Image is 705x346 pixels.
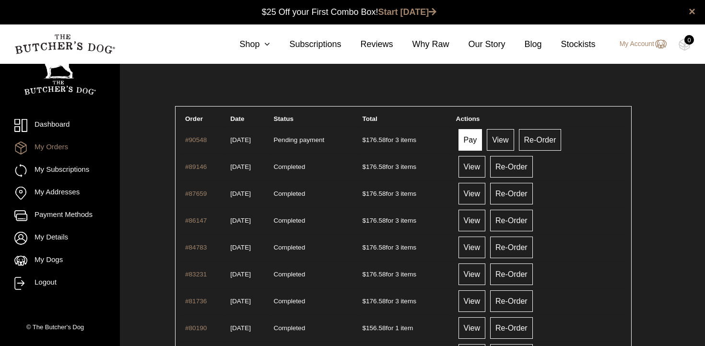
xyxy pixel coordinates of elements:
span: Order [185,115,203,122]
div: 0 [684,35,694,45]
a: Re-Order [490,210,533,231]
span: 176.58 [362,298,386,305]
a: Re-Order [490,237,533,258]
td: Completed [270,180,357,206]
td: Completed [270,288,357,314]
span: $ [362,271,366,278]
td: Completed [270,207,357,233]
span: Date [230,115,244,122]
a: #87659 [185,190,207,197]
a: View [458,156,485,178]
a: Start [DATE] [378,7,437,17]
a: Re-Order [490,317,533,339]
span: 176.58 [362,217,386,224]
time: [DATE] [230,298,251,305]
a: Re-Order [490,263,533,285]
a: #90548 [185,136,207,143]
td: for 3 items [358,180,451,206]
td: for 3 items [358,288,451,314]
a: My Subscriptions [14,164,106,177]
a: Re-Order [490,290,533,312]
td: Completed [270,261,357,287]
a: Why Raw [393,38,449,51]
td: for 3 items [358,234,451,260]
span: $ [362,163,366,170]
a: #84783 [185,244,207,251]
a: Payment Methods [14,209,106,222]
a: View [458,263,485,285]
a: My Dogs [14,254,106,267]
time: [DATE] [230,163,251,170]
img: TBD_Portrait_Logo_White.png [24,49,96,95]
td: for 1 item [358,315,451,341]
a: #83231 [185,271,207,278]
span: 176.58 [362,163,386,170]
a: Shop [220,38,270,51]
span: 156.58 [362,324,386,332]
a: My Account [610,38,667,50]
span: Actions [456,115,480,122]
a: Subscriptions [270,38,341,51]
a: #86147 [185,217,207,224]
a: Stockists [542,38,596,51]
time: [DATE] [230,190,251,197]
span: $ [362,136,366,143]
a: #89146 [185,163,207,170]
td: Completed [270,315,357,341]
a: View [458,210,485,231]
span: 176.58 [362,271,386,278]
a: Re-Order [490,156,533,178]
a: View [458,237,485,258]
time: [DATE] [230,271,251,278]
span: Total [362,115,377,122]
a: Pay [458,129,482,151]
img: TBD_Cart-Empty.png [679,38,691,51]
a: Blog [505,38,542,51]
a: My Addresses [14,187,106,200]
span: 176.58 [362,190,386,197]
span: $ [362,217,366,224]
a: My Orders [14,142,106,155]
a: Re-Order [490,183,533,204]
a: #81736 [185,298,207,305]
a: View [458,317,485,339]
span: $ [362,298,366,305]
a: Re-Order [519,129,562,151]
a: Reviews [341,38,393,51]
td: Completed [270,234,357,260]
a: close [689,6,695,17]
span: 176.58 [362,244,386,251]
a: View [458,290,485,312]
a: View [487,129,514,151]
span: Status [273,115,294,122]
time: [DATE] [230,324,251,332]
td: for 3 items [358,154,451,179]
a: #80190 [185,324,207,332]
td: Pending payment [270,127,357,153]
time: [DATE] [230,136,251,143]
span: 176.58 [362,136,386,143]
a: My Details [14,232,106,245]
td: Completed [270,154,357,179]
time: [DATE] [230,217,251,224]
td: for 3 items [358,127,451,153]
span: $ [362,244,366,251]
td: for 3 items [358,261,451,287]
span: $ [362,190,366,197]
td: for 3 items [358,207,451,233]
a: Logout [14,277,106,290]
span: $ [362,324,366,332]
a: View [458,183,485,204]
a: Dashboard [14,119,106,132]
time: [DATE] [230,244,251,251]
a: Our Story [449,38,505,51]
